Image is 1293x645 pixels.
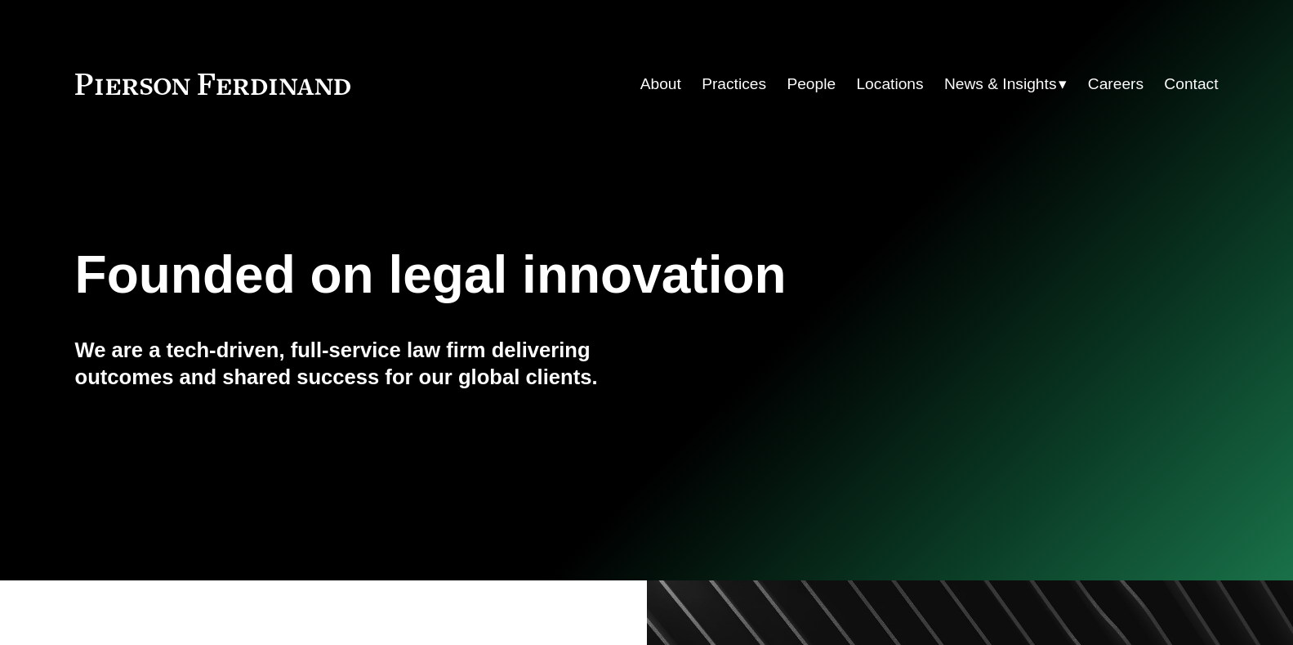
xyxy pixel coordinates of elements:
[1164,69,1218,100] a: Contact
[75,337,647,390] h4: We are a tech-driven, full-service law firm delivering outcomes and shared success for our global...
[75,245,1028,305] h1: Founded on legal innovation
[787,69,836,100] a: People
[702,69,766,100] a: Practices
[944,69,1068,100] a: folder dropdown
[640,69,681,100] a: About
[1088,69,1144,100] a: Careers
[944,70,1057,99] span: News & Insights
[856,69,923,100] a: Locations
